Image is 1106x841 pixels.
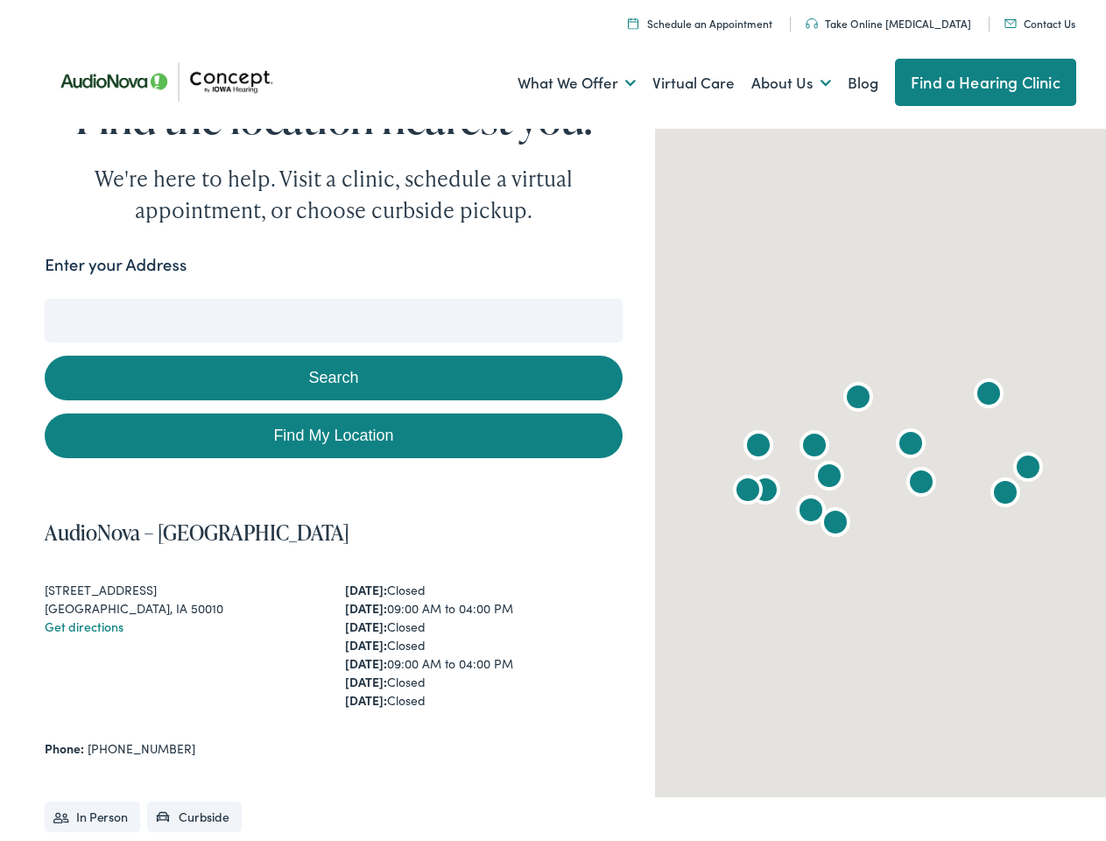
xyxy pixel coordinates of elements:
[45,576,322,594] div: [STREET_ADDRESS]
[1004,11,1075,25] a: Contact Us
[628,11,772,25] a: Schedule an Appointment
[1007,443,1049,485] div: AudioNova
[790,486,832,528] div: Concept by Iowa Hearing by AudioNova
[45,408,622,453] a: Find My Location
[45,734,84,752] strong: Phone:
[793,421,835,463] div: AudioNova
[345,631,387,648] strong: [DATE]:
[727,466,769,508] div: AudioNova
[53,158,614,221] div: We're here to help. Visit a clinic, schedule a virtual appointment, or choose curbside pickup.
[968,370,1010,412] div: Concept by Iowa Hearing by AudioNova
[45,612,123,630] a: Get directions
[147,796,242,827] li: Curbside
[45,594,322,612] div: [GEOGRAPHIC_DATA], IA 50010
[751,46,831,110] a: About Us
[1004,14,1017,23] img: utility icon
[806,11,971,25] a: Take Online [MEDICAL_DATA]
[345,649,387,667] strong: [DATE]:
[88,734,195,752] a: [PHONE_NUMBER]
[984,469,1026,511] div: AudioNova
[737,421,779,463] div: Concept by Iowa Hearing by AudioNova
[890,420,932,462] div: AudioNova
[45,512,349,541] a: AudioNova – [GEOGRAPHIC_DATA]
[345,668,387,685] strong: [DATE]:
[837,373,879,415] div: AudioNova
[45,88,622,136] h1: Find the location nearest you.
[45,293,622,337] input: Enter your address or zip code
[345,612,387,630] strong: [DATE]:
[808,452,850,494] div: Concept by Iowa Hearing by AudioNova
[806,13,818,24] img: utility icon
[45,796,140,827] li: In Person
[345,576,623,704] div: Closed 09:00 AM to 04:00 PM Closed Closed 09:00 AM to 04:00 PM Closed Closed
[45,247,187,272] label: Enter your Address
[744,466,786,508] div: AudioNova
[814,498,856,541] div: Concept by Iowa Hearing by AudioNova
[652,46,735,110] a: Virtual Care
[900,458,942,500] div: AudioNova
[895,53,1076,101] a: Find a Hearing Clinic
[45,350,622,395] button: Search
[848,46,878,110] a: Blog
[345,686,387,703] strong: [DATE]:
[518,46,636,110] a: What We Offer
[628,12,638,24] img: A calendar icon to schedule an appointment at Concept by Iowa Hearing.
[345,594,387,611] strong: [DATE]:
[345,576,387,593] strong: [DATE]:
